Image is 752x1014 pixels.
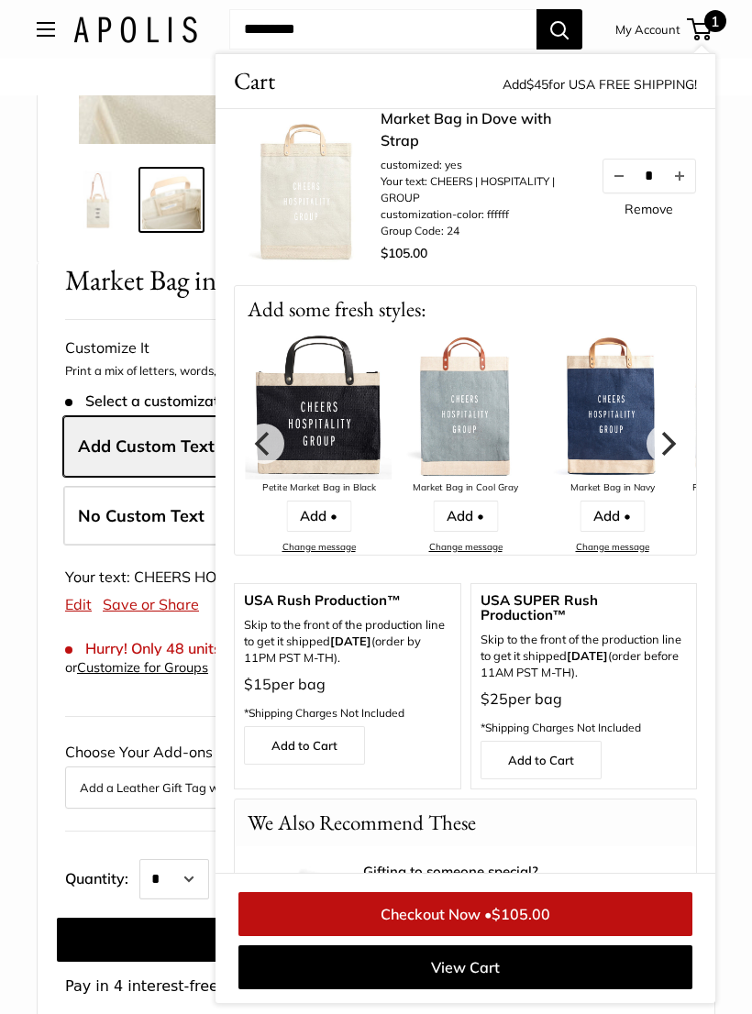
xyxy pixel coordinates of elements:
[363,865,678,932] div: Add our signature gift wrapping for $10 per bag
[244,593,451,608] span: USA Rush Production™
[244,671,451,726] p: per bag
[647,424,687,464] button: Next
[65,392,286,410] span: Select a customization option
[536,9,582,50] button: Search
[492,905,550,923] span: $105.00
[65,167,131,233] a: Market Bag in Dove with Strap
[244,726,365,765] a: Add to Cart
[381,206,582,223] li: customization-color: ffffff
[689,18,712,40] a: 1
[212,167,278,233] a: Market Bag in Dove with Strap
[238,892,692,936] a: Checkout Now •$105.00
[429,541,503,553] a: Change message
[615,18,680,40] a: My Account
[381,157,582,173] li: customized: yes
[576,541,649,553] a: Change message
[65,568,344,586] span: Your text: CHEERS HOSPITALITY GROUP
[481,689,508,708] span: $25
[481,686,688,741] p: per bag
[603,160,635,193] button: Decrease quantity by 1
[15,944,196,999] iframe: Sign Up via Text for Offers
[381,107,582,151] a: Market Bag in Dove with Strap
[63,486,691,546] label: Leave Blank
[57,918,695,962] button: Add to cart
[65,335,687,362] div: Customize It
[244,675,271,693] span: $15
[282,541,356,553] a: Change message
[235,799,489,846] p: We Also Recommend These
[65,263,603,297] span: Market Bag in Dove with Strap
[73,17,197,43] img: Apolis
[330,634,371,648] b: [DATE]
[65,595,92,613] a: Edit
[78,505,205,526] span: No Custom Text
[664,160,695,193] button: Increase quantity by 1
[234,63,275,99] span: Cart
[526,76,548,93] span: $45
[381,173,582,206] li: Your text: CHEERS | HOSPITALITY | GROUP
[138,167,205,233] a: Market Bag in Dove with Strap
[246,479,393,497] div: Petite Market Bag in Black
[503,76,697,93] span: Add for USA FREE SHIPPING!
[65,854,139,899] label: Quantity:
[481,741,602,779] a: Add to Cart
[481,632,688,681] span: Skip to the front of the production line to get it shipped (order before 11AM PST M-TH).
[63,416,691,477] label: Add Custom Text
[635,168,664,183] input: Quantity
[481,721,641,734] span: *Shipping Charges Not Included
[244,706,404,720] span: *Shipping Charges Not Included
[65,640,248,657] span: Hurry! Only 48 units left
[481,593,688,623] span: USA SUPER Rush Production™
[80,777,672,799] button: Add a Leather Gift Tag with Note
[244,617,451,667] p: Skip to the front of the production line to get it shipped (order by 11PM PST M-TH).
[77,659,208,676] a: Customize for Groups
[78,435,215,457] span: Add Custom Text
[625,203,673,215] a: Remove
[65,656,208,680] div: or
[65,739,687,809] div: Choose Your Add-ons
[393,479,539,497] div: Market Bag in Cool Gray
[69,171,127,229] img: Market Bag in Dove with Strap
[103,595,199,613] a: Save or Share
[363,865,678,879] a: Gifting to someone special?
[244,424,284,464] button: Previous
[381,245,427,261] span: $105.00
[286,501,351,532] a: Add •
[142,171,201,229] img: Market Bag in Dove with Strap
[65,362,687,380] p: Print a mix of letters, words, and numbers to make it unmistakably yours.
[381,223,582,239] li: Group Code: 24
[539,479,686,497] div: Market Bag in Navy
[253,865,354,965] img: Apolis Signature Gift Wrapping
[580,501,645,532] a: Add •
[704,10,726,32] span: 1
[238,945,692,989] a: View Cart
[229,9,536,50] input: Search...
[37,22,55,37] button: Open menu
[433,501,498,532] a: Add •
[567,648,608,663] strong: [DATE]
[235,286,696,333] p: Add some fresh styles:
